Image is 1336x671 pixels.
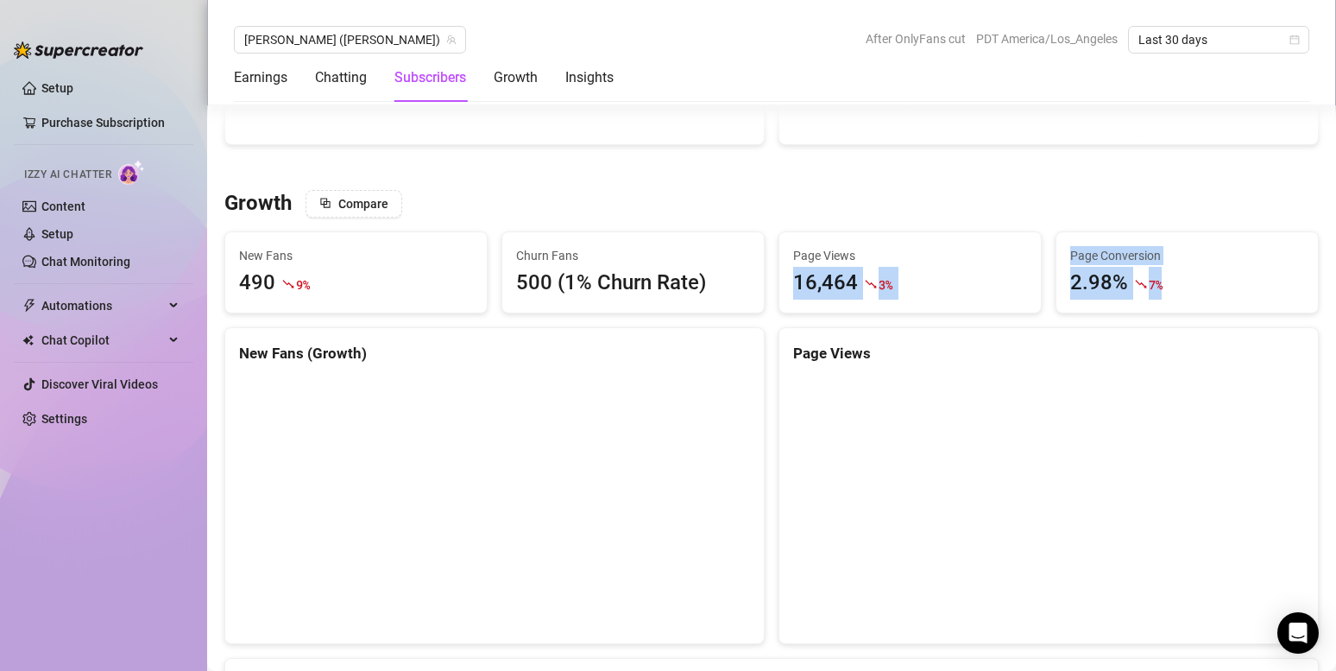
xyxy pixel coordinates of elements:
[282,278,294,290] span: fall
[244,27,456,53] span: Mizzi (mizzimie)
[22,299,36,313] span: thunderbolt
[565,67,614,88] div: Insights
[24,167,111,183] span: Izzy AI Chatter
[296,276,309,293] span: 9 %
[1149,276,1162,293] span: 7 %
[239,267,275,300] div: 490
[879,276,892,293] span: 3 %
[516,246,750,265] span: Churn Fans
[793,246,1027,265] span: Page Views
[41,255,130,269] a: Chat Monitoring
[319,197,331,209] span: block
[239,342,750,365] div: New Fans (Growth)
[41,292,164,320] span: Automations
[866,26,966,52] span: After OnlyFans cut
[224,190,292,218] h3: Growth
[1135,278,1147,290] span: fall
[14,41,143,59] img: logo-BBDzfeDw.svg
[976,26,1118,52] span: PDT America/Los_Angeles
[306,190,402,218] button: Compare
[41,81,73,95] a: Setup
[494,67,538,88] div: Growth
[446,35,457,45] span: team
[516,267,750,300] div: 500 (1% Churn Rate)
[793,342,1304,365] div: Page Views
[41,377,158,391] a: Discover Viral Videos
[234,67,287,88] div: Earnings
[1070,267,1128,300] div: 2.98%
[1070,246,1304,265] span: Page Conversion
[41,412,87,426] a: Settings
[338,197,388,211] span: Compare
[41,227,73,241] a: Setup
[1277,612,1319,654] div: Open Intercom Messenger
[315,67,367,88] div: Chatting
[394,67,466,88] div: Subscribers
[865,278,877,290] span: fall
[22,334,34,346] img: Chat Copilot
[1138,27,1299,53] span: Last 30 days
[239,246,473,265] span: New Fans
[118,160,145,185] img: AI Chatter
[41,109,180,136] a: Purchase Subscription
[41,326,164,354] span: Chat Copilot
[1289,35,1300,45] span: calendar
[793,267,858,300] div: 16,464
[41,199,85,213] a: Content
